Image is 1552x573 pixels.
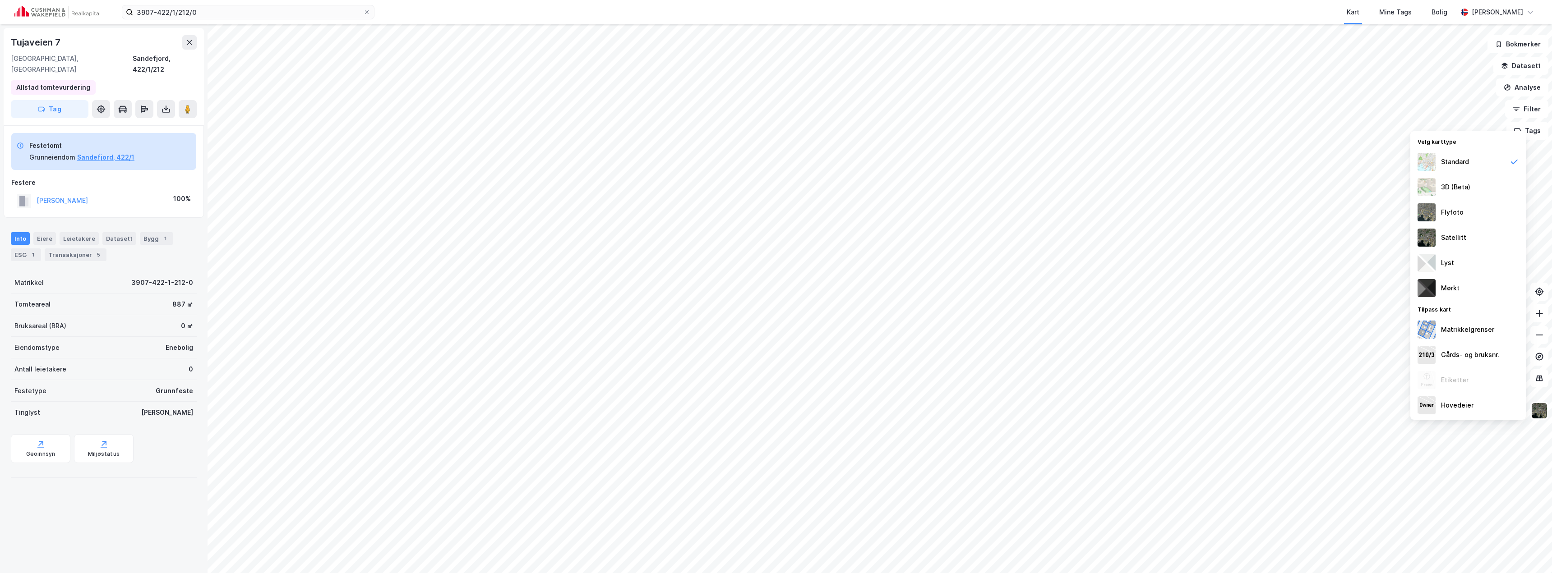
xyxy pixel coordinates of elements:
[1507,530,1552,573] div: Kontrollprogram for chat
[1432,7,1447,18] div: Bolig
[11,35,62,50] div: Tujaveien 7
[133,53,197,75] div: Sandefjord, 422/1/212
[45,248,106,261] div: Transaksjoner
[1441,400,1473,411] div: Hovedeier
[14,407,40,418] div: Tinglyst
[1418,346,1436,364] img: cadastreKeys.547ab17ec502f5a4ef2b.jpeg
[1505,100,1548,118] button: Filter
[189,364,193,375] div: 0
[1418,396,1436,414] img: majorOwner.b5e170eddb5c04bfeeff.jpeg
[11,100,88,118] button: Tag
[29,140,134,151] div: Festetomt
[60,232,99,245] div: Leietakere
[1347,7,1359,18] div: Kart
[11,53,133,75] div: [GEOGRAPHIC_DATA], [GEOGRAPHIC_DATA]
[11,177,196,188] div: Festere
[1418,229,1436,247] img: 9k=
[1496,78,1548,96] button: Analyse
[33,232,56,245] div: Eiere
[16,82,90,93] div: Allstad tomtevurdering
[11,232,30,245] div: Info
[1418,178,1436,196] img: Z
[1441,257,1454,268] div: Lyst
[1531,402,1548,419] img: 9k=
[11,248,41,261] div: ESG
[1441,324,1494,335] div: Matrikkelgrenser
[77,152,134,163] button: Sandefjord, 422/1
[26,450,55,458] div: Geoinnsyn
[181,321,193,331] div: 0 ㎡
[172,299,193,310] div: 887 ㎡
[1506,122,1548,140] button: Tags
[131,277,193,288] div: 3907-422-1-212-0
[1472,7,1523,18] div: [PERSON_NAME]
[1418,203,1436,221] img: Z
[133,5,363,19] input: Søk på adresse, matrikkel, gårdeiere, leietakere eller personer
[161,234,170,243] div: 1
[140,232,173,245] div: Bygg
[1441,349,1499,360] div: Gårds- og bruksnr.
[141,407,193,418] div: [PERSON_NAME]
[1487,35,1548,53] button: Bokmerker
[1441,156,1469,167] div: Standard
[102,232,136,245] div: Datasett
[1418,153,1436,171] img: Z
[1418,371,1436,389] img: Z
[1418,279,1436,297] img: nCdM7BzjoCAAAAAElFTkSuQmCC
[14,385,46,396] div: Festetype
[14,321,66,331] div: Bruksareal (BRA)
[94,250,103,259] div: 5
[173,193,191,204] div: 100%
[156,385,193,396] div: Grunnfeste
[1410,133,1526,149] div: Velg karttype
[1410,301,1526,317] div: Tilpass kart
[28,250,37,259] div: 1
[1441,182,1470,193] div: 3D (Beta)
[14,342,60,353] div: Eiendomstype
[1507,530,1552,573] iframe: Chat Widget
[14,364,66,375] div: Antall leietakere
[1441,375,1469,385] div: Etiketter
[1441,283,1460,293] div: Mørkt
[1441,232,1466,243] div: Satellitt
[1418,321,1436,339] img: cadastreBorders.cfe08de4b5ddd52a10de.jpeg
[1441,207,1464,218] div: Flyfoto
[29,152,75,163] div: Grunneiendom
[14,6,100,18] img: cushman-wakefield-realkapital-logo.202ea83816669bd177139c58696a8fa1.svg
[1379,7,1412,18] div: Mine Tags
[14,277,44,288] div: Matrikkel
[88,450,120,458] div: Miljøstatus
[1418,254,1436,272] img: luj3wr1y2y3+OchiMxRmMxRlscgabnMEmZ7DJGWxyBpucwSZnsMkZbHIGm5zBJmewyRlscgabnMEmZ7DJGWxyBpucwSZnsMkZ...
[1493,57,1548,75] button: Datasett
[14,299,51,310] div: Tomteareal
[166,342,193,353] div: Enebolig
